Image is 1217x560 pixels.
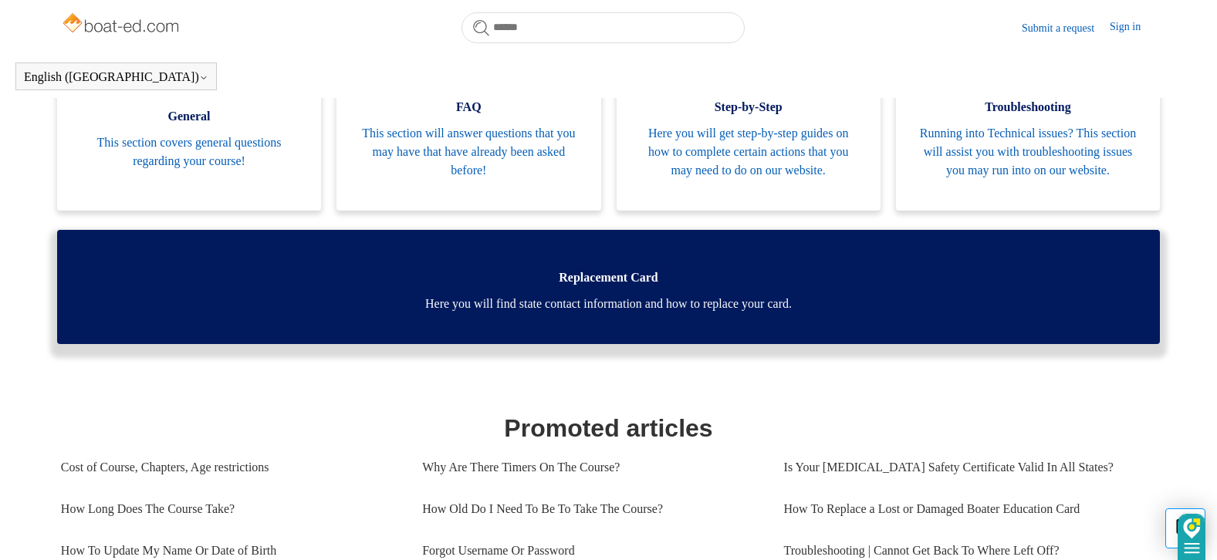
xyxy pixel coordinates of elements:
[80,268,1137,287] span: Replacement Card
[57,59,321,211] a: General This section covers general questions regarding your course!
[896,59,1160,211] a: Troubleshooting Running into Technical issues? This section will assist you with troubleshooting ...
[422,447,760,488] a: Why Are There Timers On The Course?
[617,59,881,211] a: Step-by-Step Here you will get step-by-step guides on how to complete certain actions that you ma...
[1110,19,1156,37] a: Sign in
[336,59,600,211] a: FAQ This section will answer questions that you may have that have already been asked before!
[80,295,1137,313] span: Here you will find state contact information and how to replace your card.
[61,410,1156,447] h1: Promoted articles
[80,107,298,126] span: General
[80,133,298,170] span: This section covers general questions regarding your course!
[461,12,745,43] input: Search
[919,98,1137,116] span: Troubleshooting
[1165,508,1205,548] button: Live chat
[784,488,1145,530] a: How To Replace a Lost or Damaged Boater Education Card
[57,230,1160,344] a: Replacement Card Here you will find state contact information and how to replace your card.
[61,447,399,488] a: Cost of Course, Chapters, Age restrictions
[61,488,399,530] a: How Long Does The Course Take?
[61,9,184,40] img: Boat-Ed Help Center home page
[640,98,857,116] span: Step-by-Step
[919,124,1137,180] span: Running into Technical issues? This section will assist you with troubleshooting issues you may r...
[360,124,577,180] span: This section will answer questions that you may have that have already been asked before!
[360,98,577,116] span: FAQ
[422,488,760,530] a: How Old Do I Need To Be To Take The Course?
[640,124,857,180] span: Here you will get step-by-step guides on how to complete certain actions that you may need to do ...
[24,70,208,84] button: English ([GEOGRAPHIC_DATA])
[784,447,1145,488] a: Is Your [MEDICAL_DATA] Safety Certificate Valid In All States?
[1022,20,1110,36] a: Submit a request
[1183,518,1201,539] img: DzVsEph+IJtmAAAAAElFTkSuQmCC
